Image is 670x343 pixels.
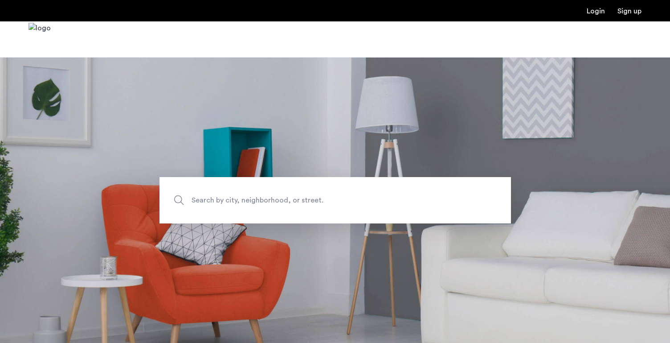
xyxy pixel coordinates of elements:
img: logo [29,23,51,56]
input: Apartment Search [159,177,511,223]
a: Registration [617,8,641,15]
a: Login [587,8,605,15]
span: Search by city, neighborhood, or street. [192,194,437,206]
a: Cazamio Logo [29,23,51,56]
